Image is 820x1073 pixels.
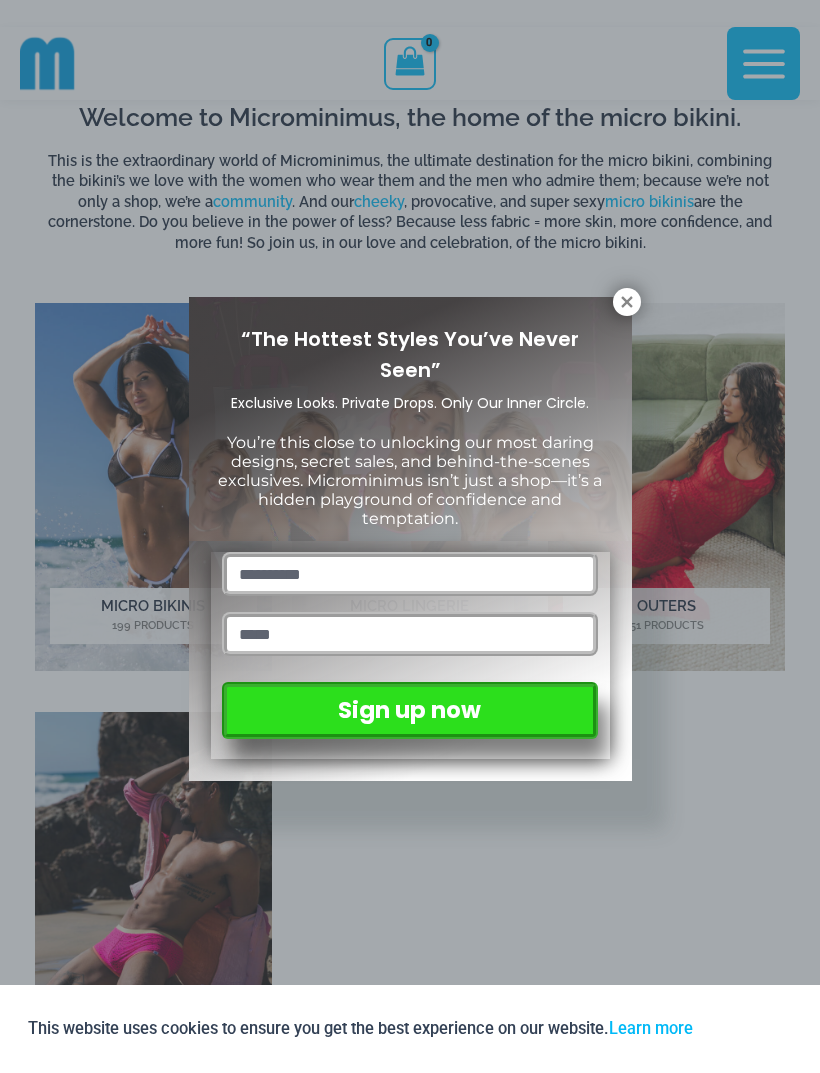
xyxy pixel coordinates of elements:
button: Sign up now [222,682,597,739]
button: Close [613,288,641,316]
button: Accept [708,1005,793,1053]
span: You’re this close to unlocking our most daring designs, secret sales, and behind-the-scenes exclu... [218,433,602,529]
a: Learn more [609,1019,693,1038]
p: This website uses cookies to ensure you get the best experience on our website. [28,1015,693,1042]
span: “The Hottest Styles You’ve Never Seen” [241,325,579,384]
span: Exclusive Looks. Private Drops. Only Our Inner Circle. [231,393,589,413]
